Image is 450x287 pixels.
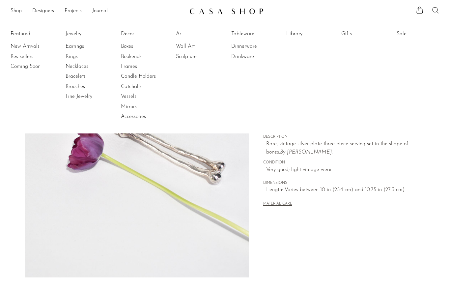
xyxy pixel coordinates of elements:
em: [PERSON_NAME] [287,150,332,155]
a: Brooches [66,83,115,90]
a: Frames [121,63,170,70]
span: Very good; light vintage wear. [266,166,411,174]
a: Bookends [121,53,170,60]
span: DESCRIPTION [263,134,411,140]
a: Decor [121,30,170,38]
img: Bones Serving Set [25,30,249,277]
a: Catchalls [121,83,170,90]
ul: Art [176,29,225,62]
a: Sculpture [176,53,225,60]
a: Wall Art [176,43,225,50]
a: Drinkware [231,53,281,60]
span: CONDITION [263,160,411,166]
span: Rare, vintage silver plate three piece serving set in the shape of bones. [266,141,408,155]
a: Boxes [121,43,170,50]
ul: Tableware [231,29,281,62]
a: Fine Jewelry [66,93,115,100]
ul: Featured [11,42,60,72]
a: Journal [92,7,108,15]
a: Necklaces [66,63,115,70]
span: DIMENSIONS [263,180,411,186]
a: Rings [66,53,115,60]
ul: Sale [397,29,446,42]
a: Designers [32,7,54,15]
nav: Desktop navigation [11,6,184,17]
a: Earrings [66,43,115,50]
a: Jewelry [66,30,115,38]
em: . [332,150,333,155]
a: Gifts [341,30,391,38]
a: Art [176,30,225,38]
a: Accessories [121,113,170,120]
a: Library [286,30,336,38]
a: Coming Soon [11,63,60,70]
a: Mirrors [121,103,170,110]
button: MATERIAL CARE [263,202,292,207]
a: Vessels [121,93,170,100]
a: Shop [11,7,22,15]
ul: Jewelry [66,29,115,102]
a: Dinnerware [231,43,281,50]
ul: Library [286,29,336,42]
ul: Decor [121,29,170,122]
a: Bestsellers [11,53,60,60]
a: Bracelets [66,73,115,80]
span: Length: Varies between 10 in (25.4 cm) and 10.75 in (27.3 cm) [266,186,411,194]
ul: NEW HEADER MENU [11,6,184,17]
a: New Arrivals [11,43,60,50]
a: Sale [397,30,446,38]
a: Candle Holders [121,73,170,80]
em: By [280,150,285,155]
a: Tableware [231,30,281,38]
a: Projects [65,7,82,15]
ul: Gifts [341,29,391,42]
